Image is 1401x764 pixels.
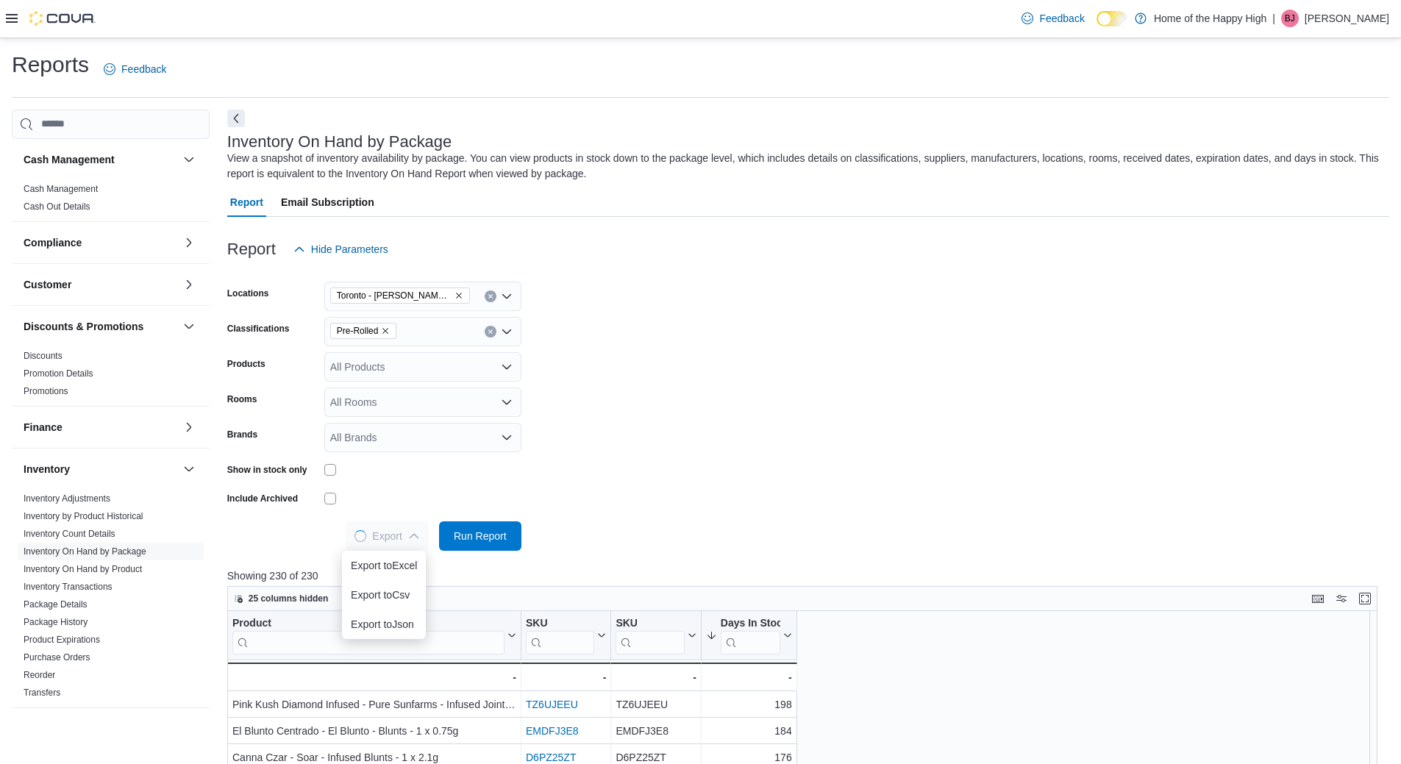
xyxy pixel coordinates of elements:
[24,651,90,663] span: Purchase Orders
[1281,10,1299,27] div: Brock Jekill
[1356,590,1374,607] button: Enter fullscreen
[1097,11,1127,26] input: Dark Mode
[24,368,93,379] a: Promotion Details
[180,234,198,251] button: Compliance
[249,593,329,604] span: 25 columns hidden
[346,521,428,551] button: LoadingExport
[24,350,63,362] span: Discounts
[24,510,143,522] span: Inventory by Product Historical
[180,276,198,293] button: Customer
[232,617,516,654] button: Product
[29,11,96,26] img: Cova
[24,670,55,680] a: Reorder
[232,668,516,686] div: -
[342,610,426,639] button: Export toJson
[180,151,198,168] button: Cash Management
[12,180,210,221] div: Cash Management
[342,580,426,610] button: Export toCsv
[526,668,606,686] div: -
[232,617,505,654] div: Product
[24,184,98,194] a: Cash Management
[721,617,780,654] div: Days In Stock
[351,589,417,601] span: Export to Csv
[12,50,89,79] h1: Reports
[281,188,374,217] span: Email Subscription
[227,393,257,405] label: Rooms
[121,62,166,76] span: Feedback
[24,319,177,334] button: Discounts & Promotions
[24,546,146,557] a: Inventory On Hand by Package
[24,599,88,610] span: Package Details
[227,133,452,151] h3: Inventory On Hand by Package
[337,288,452,303] span: Toronto - [PERSON_NAME] Ave - Friendly Stranger
[454,529,507,543] span: Run Report
[24,582,113,592] a: Inventory Transactions
[24,152,177,167] button: Cash Management
[24,462,177,476] button: Inventory
[706,668,792,686] div: -
[24,564,142,574] a: Inventory On Hand by Product
[24,546,146,557] span: Inventory On Hand by Package
[24,183,98,195] span: Cash Management
[1272,10,1275,27] p: |
[381,326,390,335] button: Remove Pre-Rolled from selection in this group
[24,385,68,397] span: Promotions
[24,351,63,361] a: Discounts
[24,563,142,575] span: Inventory On Hand by Product
[227,493,298,504] label: Include Archived
[706,722,792,740] div: 184
[12,347,210,406] div: Discounts & Promotions
[24,493,110,504] span: Inventory Adjustments
[24,617,88,627] a: Package History
[721,617,780,631] div: Days In Stock
[526,699,578,710] a: TZ6UJEEU
[227,323,290,335] label: Classifications
[439,521,521,551] button: Run Report
[501,361,513,373] button: Open list of options
[526,617,594,631] div: SKU
[311,242,388,257] span: Hide Parameters
[1309,590,1327,607] button: Keyboard shortcuts
[1333,590,1350,607] button: Display options
[24,634,100,646] span: Product Expirations
[24,319,143,334] h3: Discounts & Promotions
[354,521,419,551] span: Export
[227,240,276,258] h3: Report
[24,687,60,699] span: Transfers
[501,432,513,443] button: Open list of options
[232,722,516,740] div: El Blunto Centrado - El Blunto - Blunts - 1 x 0.75g
[24,235,82,250] h3: Compliance
[228,590,335,607] button: 25 columns hidden
[616,617,684,654] div: SKU
[501,326,513,338] button: Open list of options
[1039,11,1084,26] span: Feedback
[351,618,417,630] span: Export to Json
[1305,10,1389,27] p: [PERSON_NAME]
[24,493,110,504] a: Inventory Adjustments
[288,235,394,264] button: Hide Parameters
[1097,26,1097,27] span: Dark Mode
[526,617,606,654] button: SKU
[24,368,93,379] span: Promotion Details
[24,652,90,663] a: Purchase Orders
[526,725,579,737] a: EMDFJ3E8
[1285,10,1295,27] span: BJ
[24,462,70,476] h3: Inventory
[232,696,516,713] div: Pink Kush Diamond Infused - Pure Sunfarms - Infused Joints - 3 x 0.5g
[330,323,397,339] span: Pre-Rolled
[1154,10,1266,27] p: Home of the Happy High
[352,528,368,544] span: Loading
[24,420,177,435] button: Finance
[501,290,513,302] button: Open list of options
[706,617,792,654] button: Days In Stock
[227,288,269,299] label: Locations
[616,617,684,631] div: SKU
[330,288,470,304] span: Toronto - Danforth Ave - Friendly Stranger
[454,291,463,300] button: Remove Toronto - Danforth Ave - Friendly Stranger from selection in this group
[24,386,68,396] a: Promotions
[227,464,307,476] label: Show in stock only
[24,277,177,292] button: Customer
[24,201,90,213] span: Cash Out Details
[337,324,379,338] span: Pre-Rolled
[24,616,88,628] span: Package History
